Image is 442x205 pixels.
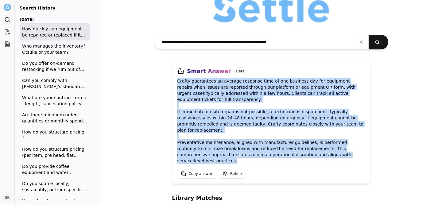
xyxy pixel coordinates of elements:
[2,39,12,49] a: Projects
[22,112,87,124] span: Are there minimum order quantities or monthly spend requirements?
[2,193,12,203] button: SR
[187,67,231,75] h3: Smart Answer
[233,67,247,75] span: Beta
[230,171,242,176] span: Refine
[354,37,369,48] button: Clear input
[22,26,87,38] span: How quickly can equipment be repaired or replaced if it breaks down?
[2,2,12,12] button: Settle
[22,129,87,141] span: How do you structure pricing ?
[2,15,12,25] a: Search
[20,16,90,23] h3: [DATE]
[4,4,11,11] img: Settle
[2,27,12,37] a: Library
[188,171,212,176] span: Copy answer
[22,60,87,72] span: Do you offer on-demand restocking if we rum out of items before scheduled service?
[177,78,365,164] p: Crafty guarantees an average response time of one business day for equipment repairs when issues ...
[20,5,95,11] h2: Search History
[22,77,87,90] span: Can you comply with [PERSON_NAME]'s standard payment terms of Net 45 days? If not, please provide...
[22,146,87,158] span: How do you structure pricing (per item, pre head, flat monthly rate, or consumption-based)?
[172,194,370,202] h2: Library Matches
[22,43,87,55] span: Who manages the inventory? Otsuka or your team?
[177,169,216,179] button: Copy answer
[22,95,87,107] span: What are your contract terms-- length, cancellation policy, trial period options?
[219,169,246,179] button: Refine
[22,180,87,193] span: Do you source locally, sustainably, or from specific brands (organic, gluten-free, allergen-frien...
[22,163,87,176] span: Do you provide coffee equipment and water dispensers, or just the consumables?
